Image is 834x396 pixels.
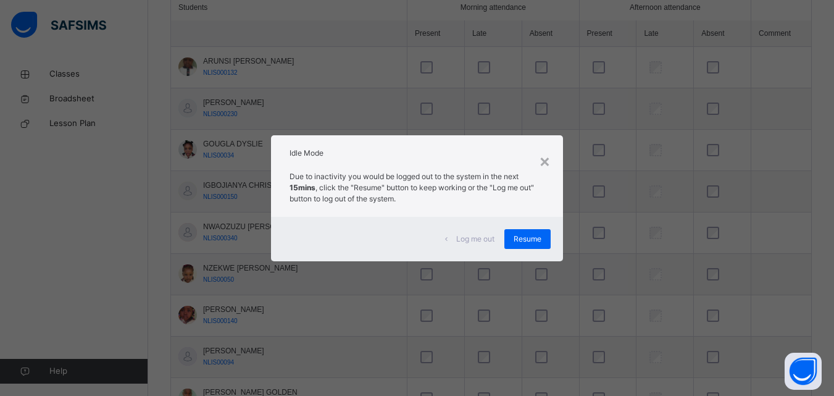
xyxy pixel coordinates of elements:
[290,171,544,204] p: Due to inactivity you would be logged out to the system in the next , click the "Resume" button t...
[290,148,544,159] h2: Idle Mode
[785,353,822,390] button: Open asap
[539,148,551,174] div: ×
[456,234,494,245] span: Log me out
[290,183,315,192] strong: 15mins
[514,234,541,245] span: Resume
